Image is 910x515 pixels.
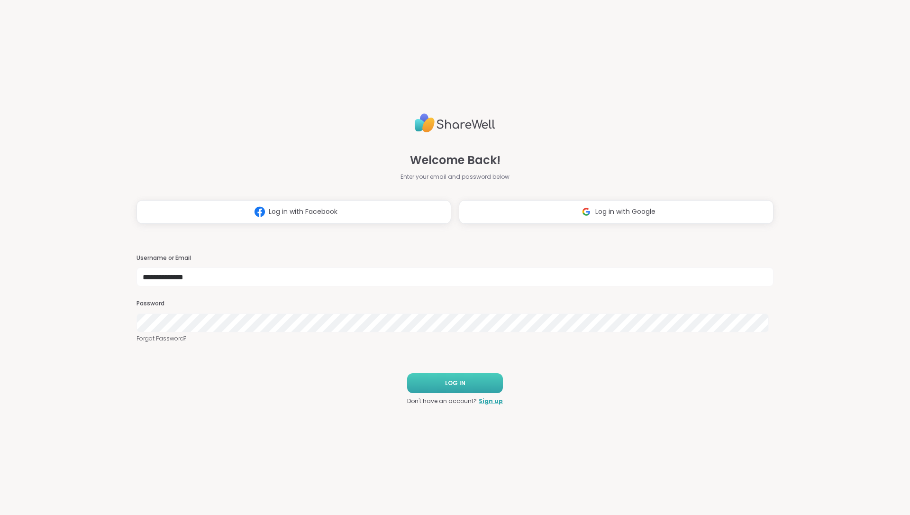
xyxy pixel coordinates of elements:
button: LOG IN [407,373,503,393]
h3: Username or Email [136,254,773,262]
button: Log in with Google [459,200,773,224]
a: Forgot Password? [136,334,773,343]
img: ShareWell Logomark [577,203,595,221]
img: ShareWell Logomark [251,203,269,221]
h3: Password [136,300,773,308]
span: Log in with Facebook [269,207,337,217]
span: LOG IN [445,379,465,387]
span: Welcome Back! [410,152,500,169]
span: Enter your email and password below [400,173,510,181]
button: Log in with Facebook [136,200,451,224]
span: Don't have an account? [407,397,477,405]
span: Log in with Google [595,207,655,217]
a: Sign up [479,397,503,405]
img: ShareWell Logo [415,110,495,137]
